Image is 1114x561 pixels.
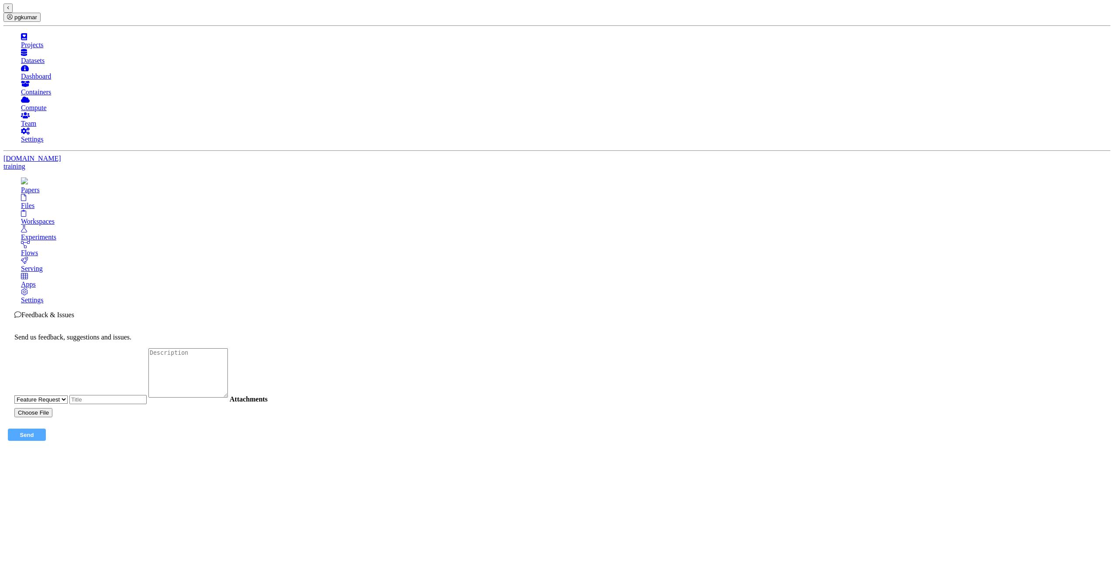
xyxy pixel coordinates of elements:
[21,135,1111,143] div: Settings
[21,273,1111,288] a: Apps
[3,155,61,162] a: [DOMAIN_NAME]
[21,210,1111,225] a: Workspaces
[21,202,1111,210] div: Files
[21,218,1111,225] div: Workspaces
[21,194,1111,210] a: Files
[21,178,1111,194] a: Papers
[21,225,1111,241] a: Experiments
[21,104,1111,112] div: Compute
[21,80,1111,96] a: Containers
[21,241,1111,257] a: Flows
[21,33,1111,49] a: Projects
[230,395,268,403] strong: Attachments
[21,57,1111,65] div: Datasets
[21,120,1111,128] div: Team
[8,429,46,441] input: Send
[3,311,1111,319] div: Feedback & Issues
[69,395,147,404] input: Title
[21,265,1111,273] div: Serving
[21,112,1111,128] a: Team
[21,249,1111,257] div: Flows
[3,13,41,22] button: pgkumar
[21,288,1111,304] a: Settings
[21,128,1111,143] a: Settings
[21,296,1111,304] div: Settings
[14,333,1100,341] p: Send us feedback, suggestions and issues.
[21,41,1111,49] div: Projects
[21,177,28,184] img: table-tree-e38db8d7ef68b61d64b0734c0857e350.svg
[3,163,25,170] a: training
[21,233,1111,241] div: Experiments
[21,88,1111,96] div: Containers
[21,186,1111,194] div: Papers
[21,49,1111,65] a: Datasets
[21,73,1111,80] div: Dashboard
[14,14,37,21] span: pgkumar
[21,96,1111,112] a: Compute
[21,280,1111,288] div: Apps
[21,65,1111,80] a: Dashboard
[21,257,1111,273] a: Serving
